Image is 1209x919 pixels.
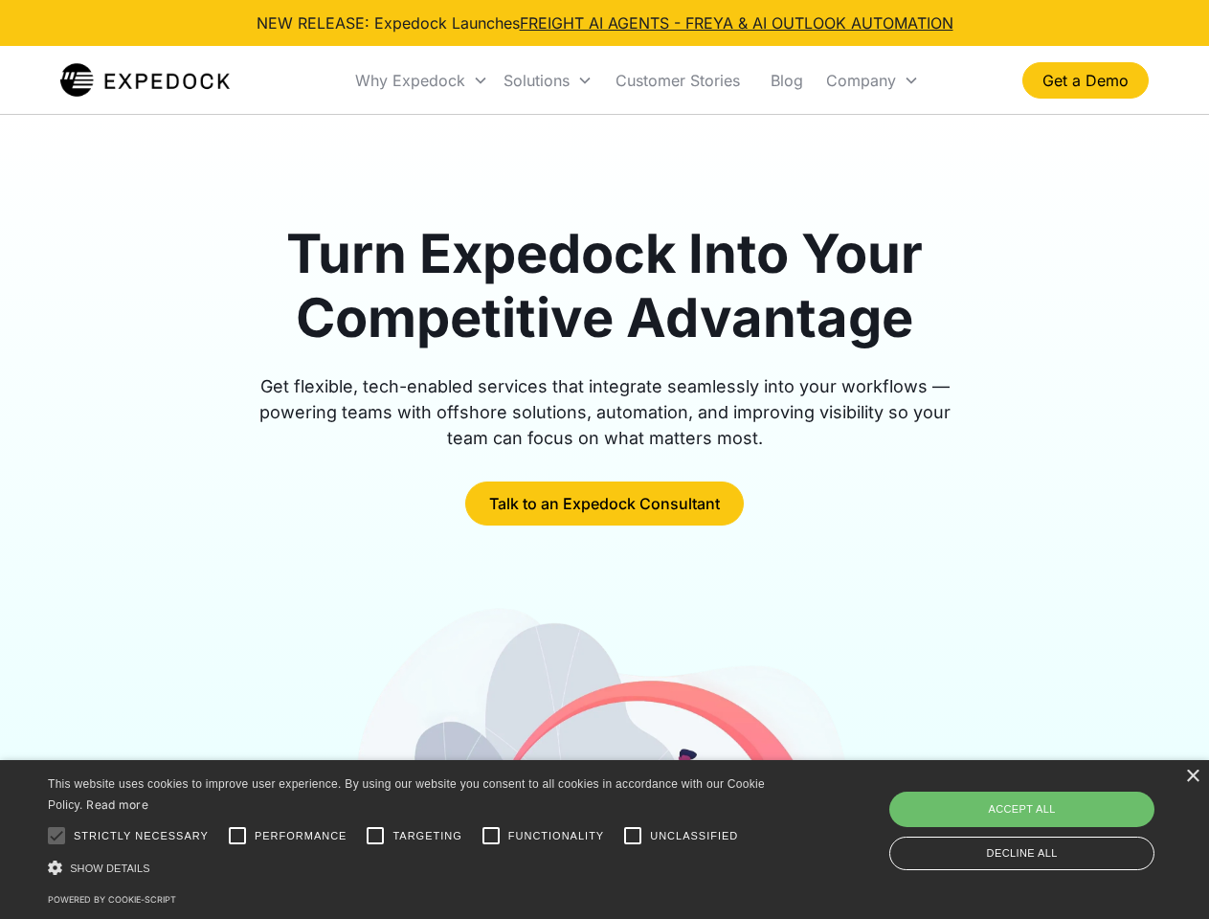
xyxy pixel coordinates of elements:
[237,222,973,350] h1: Turn Expedock Into Your Competitive Advantage
[355,71,465,90] div: Why Expedock
[465,482,744,526] a: Talk to an Expedock Consultant
[496,48,600,113] div: Solutions
[60,61,230,100] img: Expedock Logo
[48,777,765,813] span: This website uses cookies to improve user experience. By using our website you consent to all coo...
[818,48,927,113] div: Company
[237,373,973,451] div: Get flexible, tech-enabled services that integrate seamlessly into your workflows — powering team...
[520,13,953,33] a: FREIGHT AI AGENTS - FREYA & AI OUTLOOK AUTOMATION
[48,858,772,878] div: Show details
[826,71,896,90] div: Company
[504,71,570,90] div: Solutions
[1022,62,1149,99] a: Get a Demo
[392,828,461,844] span: Targeting
[257,11,953,34] div: NEW RELEASE: Expedock Launches
[48,894,176,905] a: Powered by cookie-script
[86,797,148,812] a: Read more
[60,61,230,100] a: home
[600,48,755,113] a: Customer Stories
[890,712,1209,919] iframe: Chat Widget
[650,828,738,844] span: Unclassified
[508,828,604,844] span: Functionality
[74,828,209,844] span: Strictly necessary
[70,863,150,874] span: Show details
[755,48,818,113] a: Blog
[347,48,496,113] div: Why Expedock
[255,828,347,844] span: Performance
